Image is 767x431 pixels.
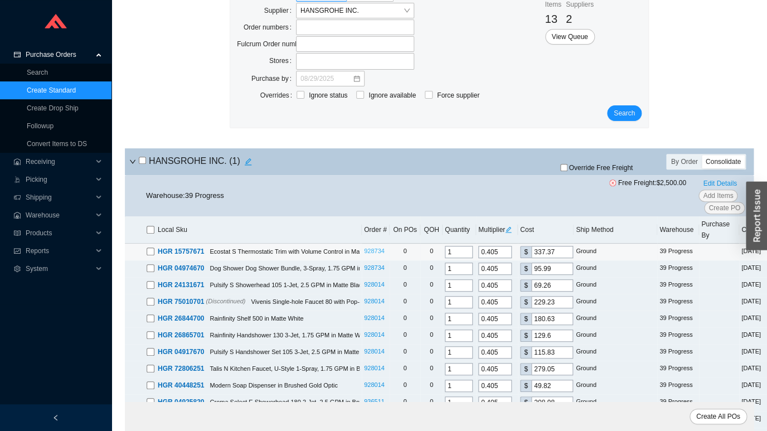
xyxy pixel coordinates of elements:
a: Create Drop Ship [27,104,79,112]
span: HGR 26865701 [158,331,204,339]
span: edit [505,226,512,233]
span: HGR 04917670 [158,348,204,356]
span: Shipping [26,188,93,206]
td: Ground [574,327,657,344]
div: $ [520,363,531,375]
th: Quantity [443,216,476,244]
a: Convert Items to DS [27,140,87,148]
label: Supplier: [264,3,295,18]
button: Add Items [698,190,737,202]
span: Croma Select E Showerhead 180 2-Jet, 2.5 GPM in Brushed Nickel [210,399,393,405]
span: HANSGROHE INC. [300,3,410,18]
span: close-circle [609,180,616,186]
div: $ [520,346,531,359]
label: Order numbers [244,20,296,35]
a: 928014 [364,314,385,321]
span: Search [614,108,635,119]
span: HGR 40448251 [158,381,204,389]
td: 39 Progress [657,260,699,277]
td: 0 [390,260,420,277]
span: HGR 15757671 [158,248,204,255]
span: $2,500.00 [656,179,686,187]
td: 39 Progress [657,361,699,377]
td: 0 [390,394,420,411]
span: Products [26,224,93,242]
th: Order # [362,216,390,244]
a: 928014 [364,331,385,338]
a: 928014 [364,381,385,388]
span: HGR 04925820 [158,398,204,406]
td: Ground [574,394,657,411]
div: $ [520,263,531,275]
th: Purchase By [699,216,739,244]
td: 0 [420,394,443,411]
td: 39 Progress [657,311,699,327]
a: 928014 [364,298,385,304]
td: 39 Progress [657,327,699,344]
td: Ground [574,344,657,361]
td: Ground [574,260,657,277]
a: 928734 [364,264,385,271]
span: read [13,230,21,236]
td: 39 Progress [657,294,699,311]
th: QOH [420,216,443,244]
td: Ground [574,311,657,327]
span: setting [13,265,21,272]
td: 39 Progress [657,377,699,394]
span: Create All POs [696,411,740,422]
td: 0 [390,277,420,294]
span: Reports [26,242,93,260]
td: 0 [420,244,443,260]
td: 0 [390,327,420,344]
td: 0 [420,311,443,327]
td: 0 [390,361,420,377]
td: Ground [574,377,657,394]
span: HGR 26844700 [158,314,204,322]
td: 0 [420,260,443,277]
span: Ignore status [304,90,352,101]
div: $ [520,296,531,308]
div: $ [520,380,531,392]
span: Vivenis Single-hole Faucet 80 with Pop--Up Drain, 1.2 GPM in Matte White [251,298,454,305]
span: Local Sku [158,224,187,235]
span: HGR 24131671 [158,281,204,289]
label: Overrides [260,88,297,103]
span: fund [13,248,21,254]
td: Ground [574,361,657,377]
span: HGR 75010701 [158,298,204,306]
div: $ [520,330,531,342]
span: edit [241,158,255,166]
span: down [129,158,136,165]
td: 39 Progress [657,244,699,260]
h4: HANSGROHE INC. [139,154,256,170]
div: Warehouse: 39 Progress [146,190,224,202]
div: $ [520,396,531,409]
td: 0 [390,311,420,327]
th: Warehouse [657,216,699,244]
td: 0 [420,327,443,344]
span: Picking [26,171,93,188]
div: $ [520,279,531,292]
td: Ground [574,244,657,260]
td: 0 [420,277,443,294]
td: 0 [420,377,443,394]
div: Consolidate [702,155,745,168]
span: Force supplier [433,90,484,101]
label: Fulcrum Order numbers [237,36,296,52]
td: 0 [390,294,420,311]
span: Talis N Kitchen Faucet, U-Style 1-Spray, 1.75 GPM in Brushed Gold Optic [210,365,410,372]
span: Modern Soap Dispenser in Brushed Gold Optic [210,382,337,389]
a: 928014 [364,281,385,288]
span: Pulsify S Handshower Set 105 3-Jet, 2.5 GPM in Matte Black [210,348,376,355]
i: (Discontinued) [206,298,245,304]
td: 0 [390,344,420,361]
span: Ignore available [364,90,420,101]
a: Search [27,69,48,76]
td: 0 [390,244,420,260]
span: HGR 72806251 [158,365,204,372]
div: By Order [667,155,702,168]
td: 0 [390,377,420,394]
span: left [52,414,59,421]
span: View Queue [552,31,588,42]
span: ( 1 ) [229,156,240,166]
